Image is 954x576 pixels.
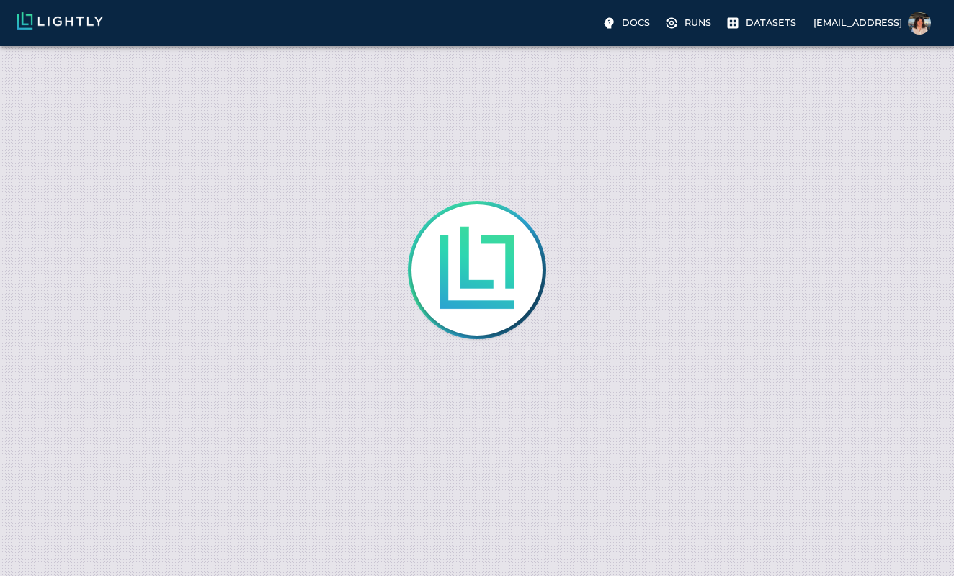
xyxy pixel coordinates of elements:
label: Runs [661,12,717,35]
p: Runs [685,16,711,30]
label: Docs [599,12,656,35]
p: [EMAIL_ADDRESS] [813,16,902,30]
label: [EMAIL_ADDRESS]Mihnea Necsulescu [808,7,937,39]
img: Lightly [17,12,103,30]
label: Datasets [723,12,802,35]
p: Datasets [746,16,796,30]
img: Mihnea Necsulescu [908,12,931,35]
img: Lightly is loading [427,220,527,320]
p: Docs [622,16,650,30]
